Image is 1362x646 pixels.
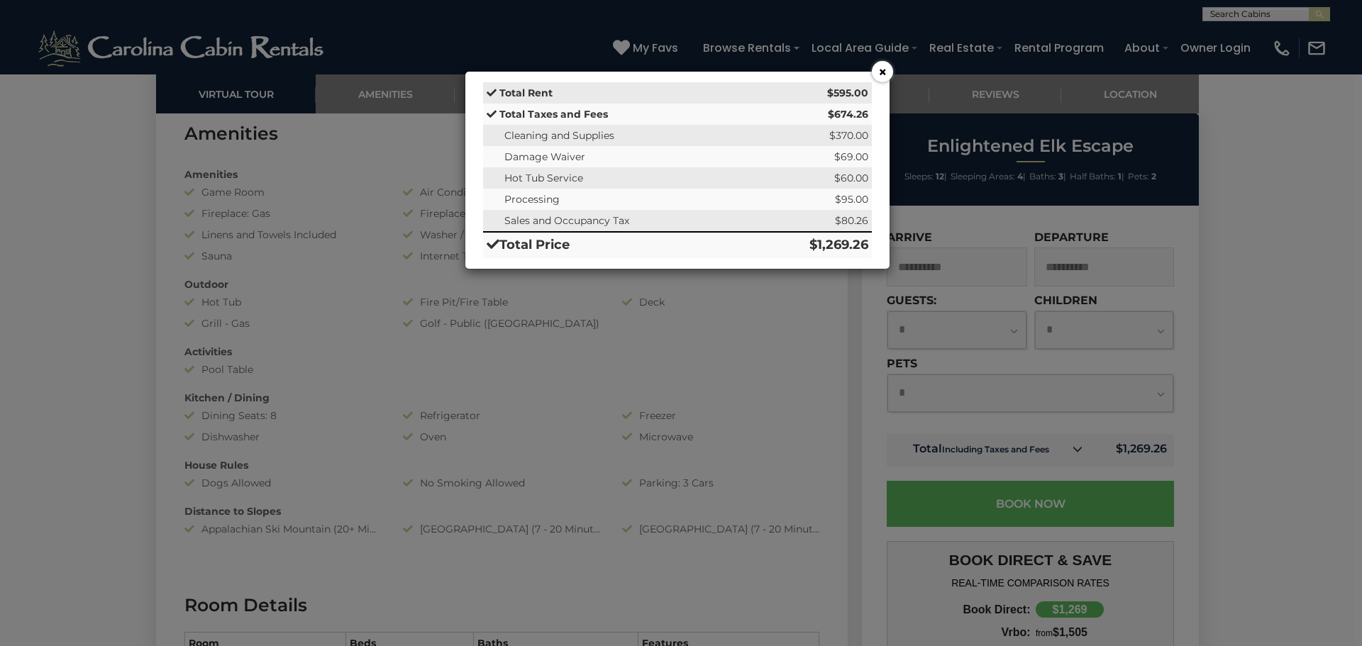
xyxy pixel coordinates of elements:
[504,193,560,206] span: Processing
[827,87,868,99] strong: $595.00
[504,129,614,142] span: Cleaning and Supplies
[483,232,753,258] td: Total Price
[753,146,872,167] td: $69.00
[753,210,872,232] td: $80.26
[753,125,872,146] td: $370.00
[504,214,629,227] span: Sales and Occupancy Tax
[872,61,893,82] button: ×
[753,189,872,210] td: $95.00
[828,108,868,121] strong: $674.26
[753,167,872,189] td: $60.00
[499,87,553,99] strong: Total Rent
[504,172,583,184] span: Hot Tub Service
[504,150,585,163] span: Damage Waiver
[753,232,872,258] td: $1,269.26
[499,108,608,121] strong: Total Taxes and Fees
